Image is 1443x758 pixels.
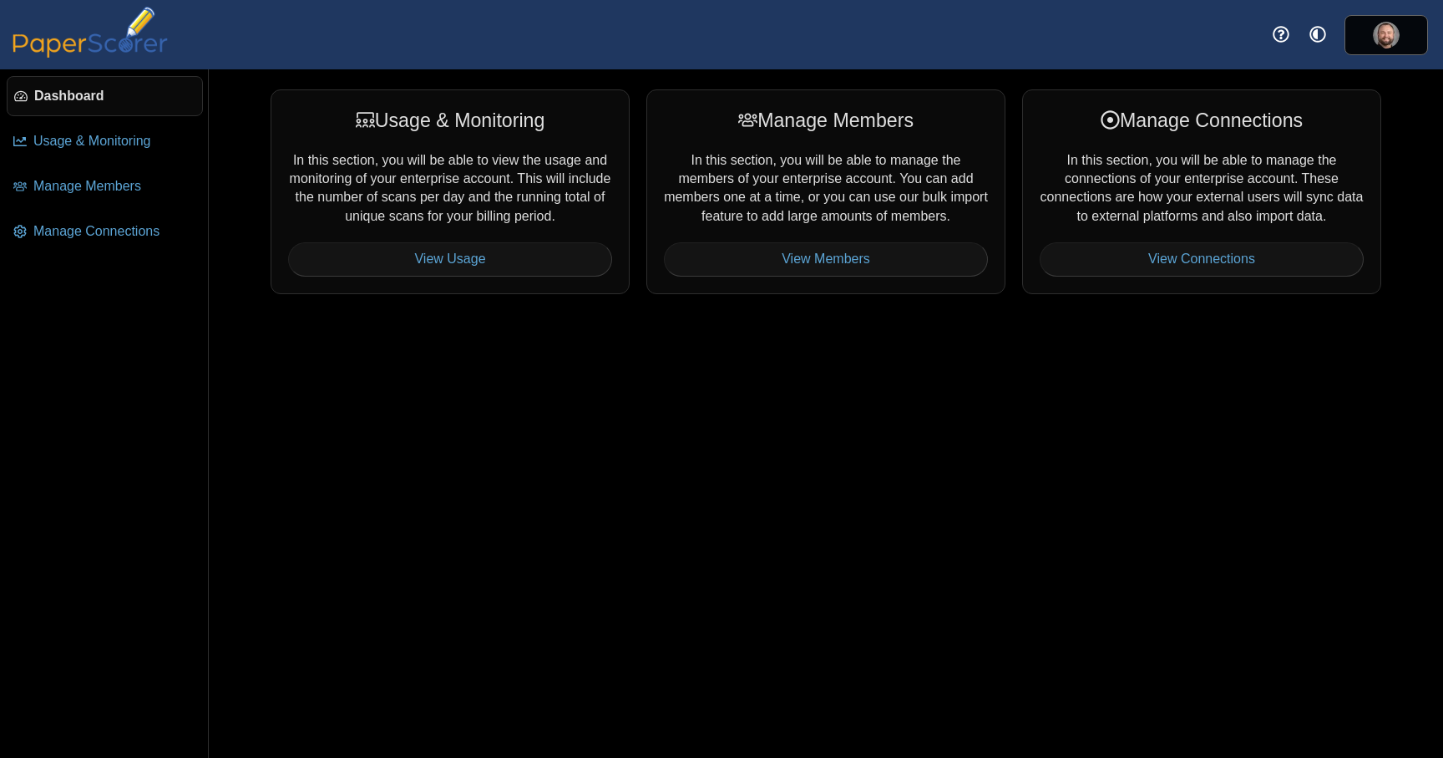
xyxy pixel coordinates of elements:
[7,76,203,116] a: Dashboard
[1373,22,1400,48] img: ps.tlhBEEblj2Xb82sh
[664,242,988,276] a: View Members
[33,222,196,241] span: Manage Connections
[7,7,174,58] img: PaperScorer
[33,132,196,150] span: Usage & Monitoring
[646,89,1005,293] div: In this section, you will be able to manage the members of your enterprise account. You can add m...
[1022,89,1381,293] div: In this section, you will be able to manage the connections of your enterprise account. These con...
[33,177,196,196] span: Manage Members
[1344,15,1428,55] a: ps.tlhBEEblj2Xb82sh
[1040,107,1364,134] div: Manage Connections
[7,211,203,252] a: Manage Connections
[7,166,203,206] a: Manage Members
[7,121,203,161] a: Usage & Monitoring
[1373,22,1400,48] span: Beau Runyan
[288,242,612,276] a: View Usage
[7,46,174,60] a: PaperScorer
[288,107,612,134] div: Usage & Monitoring
[34,87,195,105] span: Dashboard
[664,107,988,134] div: Manage Members
[1040,242,1364,276] a: View Connections
[271,89,630,293] div: In this section, you will be able to view the usage and monitoring of your enterprise account. Th...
